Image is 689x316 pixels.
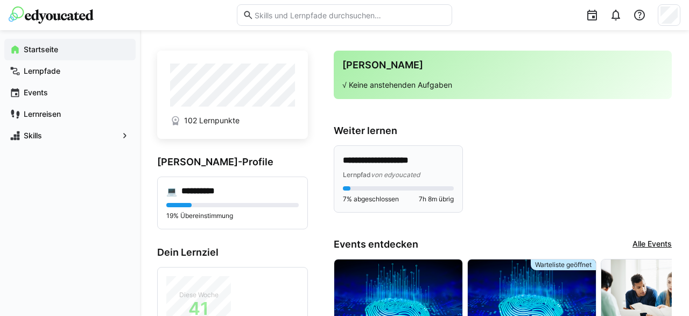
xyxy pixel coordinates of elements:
h3: Weiter lernen [334,125,672,137]
h3: Events entdecken [334,238,418,250]
div: 💻️ [166,186,177,196]
h3: Dein Lernziel [157,247,308,258]
span: Lernpfad [343,171,371,179]
span: 102 Lernpunkte [184,115,240,126]
a: Alle Events [632,238,672,250]
span: von edyoucated [371,171,420,179]
h3: [PERSON_NAME]-Profile [157,156,308,168]
h3: [PERSON_NAME] [342,59,663,71]
input: Skills und Lernpfade durchsuchen… [254,10,446,20]
span: 7% abgeschlossen [343,195,399,203]
span: Warteliste geöffnet [535,261,592,269]
p: √ Keine anstehenden Aufgaben [342,80,663,90]
span: 7h 8m übrig [419,195,454,203]
p: 19% Übereinstimmung [166,212,299,220]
